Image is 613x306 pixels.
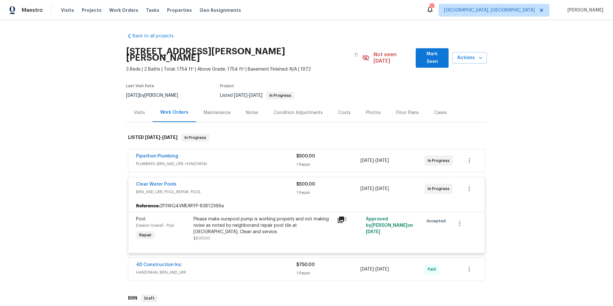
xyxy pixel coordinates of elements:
span: PLUMBING, BRN_AND_LRR, HANDYMAN [136,161,296,167]
span: In Progress [428,186,452,192]
div: 1 [337,216,362,224]
span: Project [220,84,234,88]
div: by [PERSON_NAME] [126,92,186,99]
span: [DATE] [375,158,389,163]
span: In Progress [182,134,209,141]
div: Floor Plans [396,110,419,116]
div: LISTED [DATE]-[DATE]In Progress [126,127,487,148]
div: Photos [366,110,381,116]
span: Accepted [427,218,448,224]
span: [DATE] [249,93,262,98]
span: - [360,186,389,192]
span: - [145,135,178,140]
span: [DATE] [360,267,374,272]
div: Visits [134,110,145,116]
div: Condition Adjustments [274,110,323,116]
div: 2P3WQ4VMEARYP-83812366a [128,200,485,212]
div: Please make surepool pump is working properly and not making noise as noted by neighborand repair... [193,216,333,235]
span: [DATE] [126,93,140,98]
div: Maintenance [204,110,231,116]
span: [DATE] [375,267,389,272]
span: Work Orders [109,7,138,13]
div: 1 [429,4,434,10]
span: - [360,266,389,272]
span: Exterior Overall - Pool [136,224,174,227]
span: Actions [458,54,482,62]
a: 4D Construction Inc [136,263,182,267]
div: Costs [338,110,351,116]
span: Draft [142,295,157,302]
span: Last Visit Date [126,84,154,88]
span: In Progress [267,94,294,97]
span: In Progress [428,157,452,164]
span: [DATE] [375,187,389,191]
span: - [234,93,262,98]
span: $500.00 [193,236,210,240]
span: Projects [82,7,102,13]
button: Copy Address [351,49,362,60]
span: [PERSON_NAME] [565,7,603,13]
span: Mark Seen [421,50,443,66]
a: Clear Water Pools [136,182,177,187]
div: Work Orders [160,109,188,116]
button: Mark Seen [416,48,449,68]
div: 1 Repair [296,189,360,196]
span: 3 Beds | 2 Baths | Total: 1754 ft² | Above Grade: 1754 ft² | Basement Finished: N/A | 1972 [126,66,362,73]
a: Back to all projects [126,33,187,39]
span: $500.00 [296,154,315,158]
span: Listed [220,93,294,98]
b: Reference: [136,203,160,209]
span: HANDYMAN, BRN_AND_LRR [136,269,296,276]
span: [DATE] [162,135,178,140]
span: [DATE] [360,158,374,163]
span: [DATE] [234,93,247,98]
span: Pool [136,217,145,221]
div: 1 Repair [296,161,360,168]
span: [DATE] [366,230,380,234]
h6: LISTED [128,134,178,142]
a: Pipethon Plumbing [136,154,178,158]
span: Geo Assignments [200,7,241,13]
span: [DATE] [145,135,160,140]
h2: [STREET_ADDRESS][PERSON_NAME][PERSON_NAME] [126,48,351,61]
span: Properties [167,7,192,13]
div: Cases [434,110,447,116]
span: BRN_AND_LRR, POOL_REPAIR, POOL [136,189,296,195]
span: Approved by [PERSON_NAME] on [366,217,413,234]
span: Visits [61,7,74,13]
span: Repair [137,232,154,238]
span: Not seen [DATE] [374,51,412,64]
span: $750.00 [296,263,315,267]
div: 1 Repair [296,270,360,276]
span: [DATE] [360,187,374,191]
button: Actions [452,52,487,64]
span: - [360,157,389,164]
span: $500.00 [296,182,315,187]
span: Tasks [146,8,159,12]
h6: BRN [128,295,137,302]
span: Maestro [22,7,43,13]
span: Paid [428,266,438,272]
div: Notes [246,110,258,116]
span: [GEOGRAPHIC_DATA], [GEOGRAPHIC_DATA] [444,7,535,13]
